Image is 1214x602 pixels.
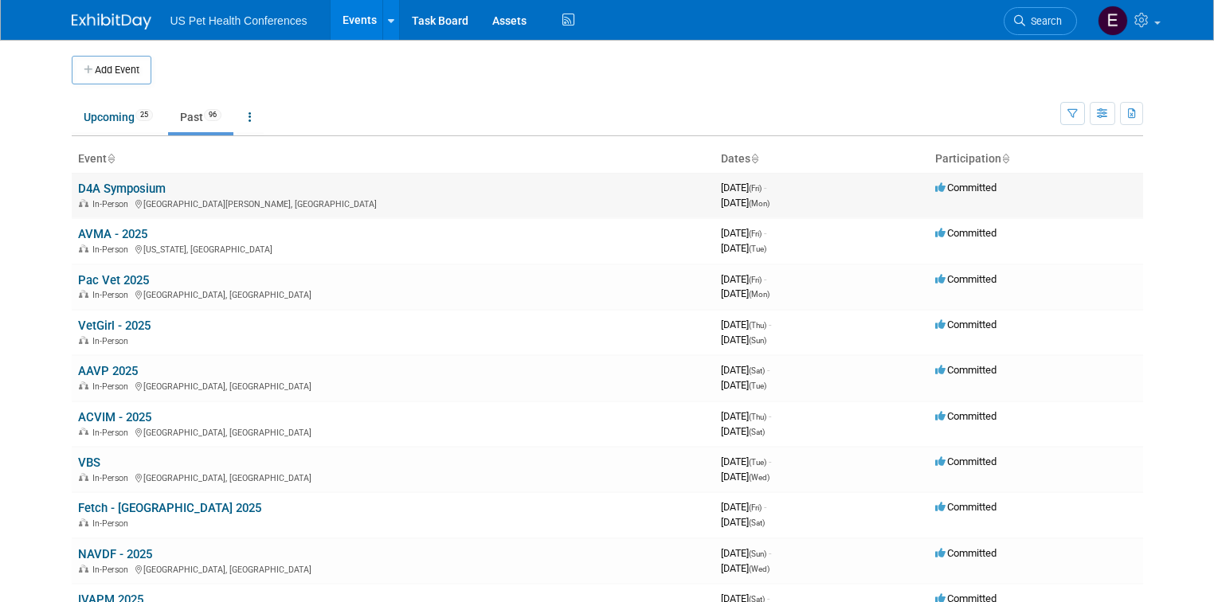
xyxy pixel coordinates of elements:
span: (Fri) [749,503,762,512]
a: D4A Symposium [78,182,166,196]
span: (Sat) [749,366,765,375]
img: In-Person Event [79,565,88,573]
div: [GEOGRAPHIC_DATA], [GEOGRAPHIC_DATA] [78,379,708,392]
span: Committed [935,364,997,376]
span: [DATE] [721,287,770,299]
span: [DATE] [721,471,770,483]
img: In-Person Event [79,199,88,207]
span: [DATE] [721,501,766,513]
span: Committed [935,547,997,559]
th: Dates [715,146,929,173]
span: - [769,319,771,330]
img: ExhibitDay [72,14,151,29]
span: Committed [935,410,997,422]
span: [DATE] [721,516,765,528]
a: Past96 [168,102,233,132]
span: - [769,547,771,559]
span: (Tue) [749,458,766,467]
span: - [767,364,770,376]
span: [DATE] [721,425,765,437]
span: Committed [935,455,997,467]
span: In-Person [92,381,133,392]
span: (Fri) [749,184,762,193]
span: (Thu) [749,321,766,330]
span: (Wed) [749,565,770,573]
span: [DATE] [721,334,766,346]
span: [DATE] [721,547,771,559]
span: [DATE] [721,227,766,239]
span: (Mon) [749,290,770,299]
div: [GEOGRAPHIC_DATA], [GEOGRAPHIC_DATA] [78,562,708,575]
span: [DATE] [721,410,771,422]
span: [DATE] [721,197,770,209]
span: (Tue) [749,381,766,390]
div: [GEOGRAPHIC_DATA], [GEOGRAPHIC_DATA] [78,425,708,438]
img: In-Person Event [79,336,88,344]
span: In-Person [92,565,133,575]
span: (Sat) [749,428,765,436]
span: (Fri) [749,276,762,284]
img: In-Person Event [79,473,88,481]
span: - [764,182,766,193]
img: In-Person Event [79,428,88,436]
span: In-Person [92,336,133,346]
span: Committed [935,501,997,513]
span: - [764,227,766,239]
img: Erika Plata [1098,6,1128,36]
div: [GEOGRAPHIC_DATA][PERSON_NAME], [GEOGRAPHIC_DATA] [78,197,708,209]
a: Fetch - [GEOGRAPHIC_DATA] 2025 [78,501,261,515]
a: Pac Vet 2025 [78,273,149,287]
span: (Sun) [749,549,766,558]
img: In-Person Event [79,518,88,526]
a: AAVP 2025 [78,364,138,378]
a: Sort by Participation Type [1001,152,1009,165]
img: In-Person Event [79,290,88,298]
a: Upcoming25 [72,102,165,132]
a: Sort by Event Name [107,152,115,165]
th: Event [72,146,715,173]
a: VetGirl - 2025 [78,319,151,333]
span: [DATE] [721,319,771,330]
span: - [769,410,771,422]
span: [DATE] [721,182,766,193]
span: [DATE] [721,379,766,391]
span: - [769,455,771,467]
span: Committed [935,182,997,193]
span: Search [1025,15,1062,27]
a: VBS [78,455,100,470]
span: (Thu) [749,412,766,421]
span: US Pet Health Conferences [170,14,307,27]
span: (Sun) [749,336,766,345]
span: - [764,501,766,513]
span: [DATE] [721,273,766,285]
a: Sort by Start Date [750,152,758,165]
a: NAVDF - 2025 [78,547,152,561]
span: (Wed) [749,473,770,482]
span: [DATE] [721,364,770,376]
div: [GEOGRAPHIC_DATA], [GEOGRAPHIC_DATA] [78,287,708,300]
div: [US_STATE], [GEOGRAPHIC_DATA] [78,242,708,255]
a: AVMA - 2025 [78,227,147,241]
span: Committed [935,227,997,239]
button: Add Event [72,56,151,84]
span: [DATE] [721,455,771,467]
a: Search [1004,7,1077,35]
a: ACVIM - 2025 [78,410,151,424]
div: [GEOGRAPHIC_DATA], [GEOGRAPHIC_DATA] [78,471,708,483]
img: In-Person Event [79,381,88,389]
span: - [764,273,766,285]
img: In-Person Event [79,244,88,252]
span: Committed [935,273,997,285]
span: In-Person [92,518,133,529]
span: (Sat) [749,518,765,527]
span: Committed [935,319,997,330]
span: [DATE] [721,242,766,254]
span: 25 [135,109,153,121]
span: In-Person [92,199,133,209]
span: (Fri) [749,229,762,238]
span: (Mon) [749,199,770,208]
span: In-Person [92,244,133,255]
span: In-Person [92,290,133,300]
span: [DATE] [721,562,770,574]
span: (Tue) [749,244,766,253]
